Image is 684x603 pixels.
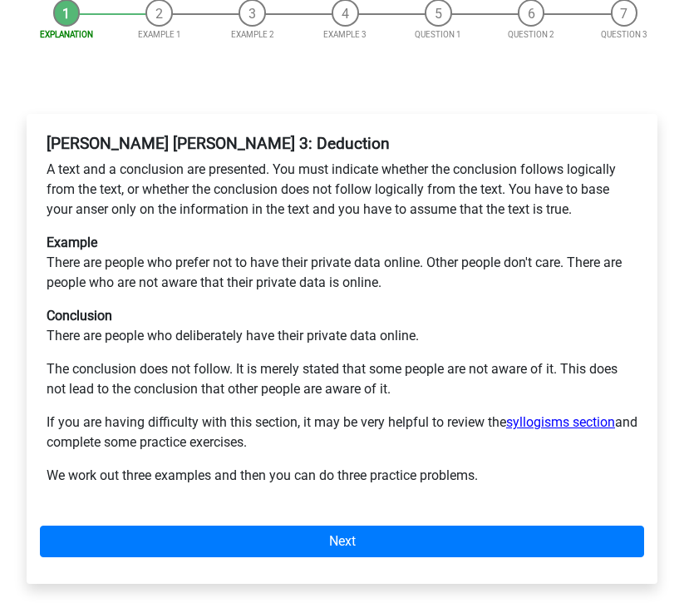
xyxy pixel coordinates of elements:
[47,308,112,324] b: Conclusion
[47,233,637,293] p: There are people who prefer not to have their private data online. Other people don't care. There...
[47,134,390,153] b: [PERSON_NAME] [PERSON_NAME] 3: Deduction
[47,160,637,220] p: A text and a conclusion are presented. You must indicate whether the conclusion follows logically...
[323,30,367,39] a: Example 3
[415,30,461,39] a: Question 1
[40,30,93,39] a: Explanation
[138,30,181,39] a: Example 1
[506,414,615,430] a: syllogisms section
[47,235,97,250] b: Example
[47,306,637,346] p: There are people who deliberately have their private data online.
[40,526,644,557] a: Next
[508,30,554,39] a: Question 2
[231,30,274,39] a: Example 2
[47,466,637,486] p: We work out three examples and then you can do three practice problems.
[47,413,637,452] p: If you are having difficulty with this section, it may be very helpful to review the and complete...
[601,30,647,39] a: Question 3
[47,359,637,399] p: The conclusion does not follow. It is merely stated that some people are not aware of it. This do...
